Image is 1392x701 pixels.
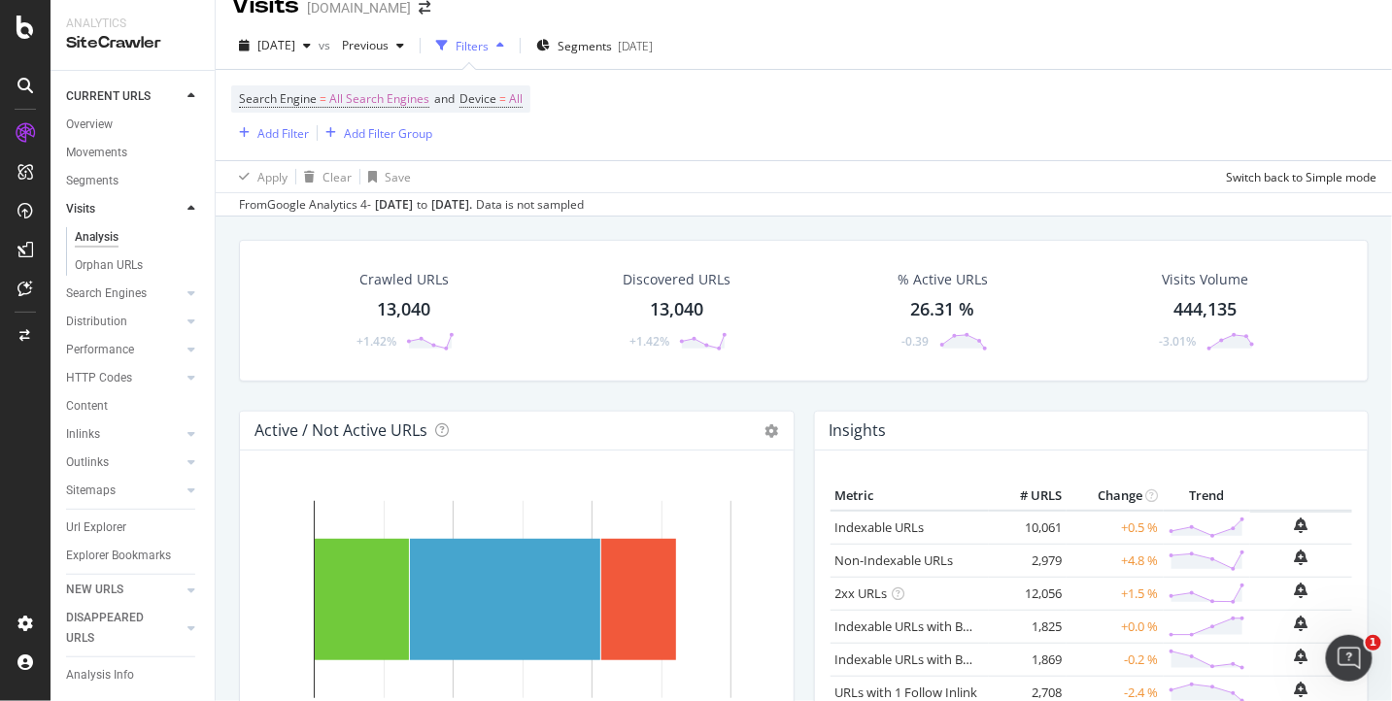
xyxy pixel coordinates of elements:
span: All Search Engines [329,85,429,113]
div: [DATE] [375,196,413,214]
div: Distribution [66,312,127,332]
th: Change [1067,482,1164,511]
a: URLs with 1 Follow Inlink [835,684,978,701]
button: Segments[DATE] [528,30,661,61]
div: +1.42% [356,333,396,350]
td: 1,869 [989,643,1067,676]
a: Orphan URLs [75,255,201,276]
div: Crawled URLs [359,270,449,289]
button: Save [360,161,411,192]
div: NEW URLS [66,580,123,600]
th: # URLS [989,482,1067,511]
a: Indexable URLs with Bad H1 [835,618,998,635]
div: -0.39 [902,333,930,350]
div: Orphan URLs [75,255,143,276]
button: [DATE] [231,30,319,61]
td: 12,056 [989,577,1067,610]
td: 2,979 [989,544,1067,577]
div: Analytics [66,16,199,32]
div: Inlinks [66,424,100,445]
a: DISAPPEARED URLS [66,608,182,649]
div: % Active URLs [898,270,988,289]
div: Apply [257,169,288,185]
div: Overview [66,115,113,135]
th: Metric [831,482,989,511]
div: Segments [66,171,119,191]
td: +4.8 % [1067,544,1164,577]
a: Distribution [66,312,182,332]
div: Visits Volume [1162,270,1248,289]
h4: Active / Not Active URLs [255,417,427,444]
a: Content [66,396,201,417]
div: Clear [323,169,352,185]
a: Analysis [75,227,201,248]
a: Visits [66,199,182,219]
span: and [434,90,455,107]
div: [DATE] [618,38,653,54]
div: bell-plus [1295,649,1308,664]
span: = [499,90,506,107]
div: Search Engines [66,284,147,304]
a: Explorer Bookmarks [66,546,201,566]
td: 1,825 [989,610,1067,643]
div: Save [385,169,411,185]
div: bell-plus [1295,550,1308,565]
a: Performance [66,340,182,360]
div: Visits [66,199,95,219]
div: HTTP Codes [66,368,132,388]
div: Filters [456,38,489,54]
td: 10,061 [989,511,1067,545]
div: bell-plus [1295,517,1308,533]
td: -0.2 % [1067,643,1164,676]
button: Clear [296,161,352,192]
div: Analysis Info [66,665,134,685]
button: Add Filter [231,121,309,145]
div: Sitemaps [66,481,116,501]
div: Discovered URLs [623,270,730,289]
div: From Google Analytics 4 - to Data is not sampled [239,196,584,214]
h4: Insights [830,417,887,444]
span: All [509,85,523,113]
td: +0.0 % [1067,610,1164,643]
iframe: Intercom live chat [1326,635,1373,682]
a: Search Engines [66,284,182,304]
div: 444,135 [1173,297,1237,322]
div: Content [66,396,108,417]
span: Segments [558,38,612,54]
div: bell-plus [1295,616,1308,631]
a: Segments [66,171,201,191]
button: Add Filter Group [318,121,432,145]
div: SiteCrawler [66,32,199,54]
td: +1.5 % [1067,577,1164,610]
div: Analysis [75,227,119,248]
a: Sitemaps [66,481,182,501]
div: Switch back to Simple mode [1226,169,1376,185]
a: Movements [66,143,201,163]
a: NEW URLS [66,580,182,600]
span: = [320,90,326,107]
button: Previous [334,30,412,61]
span: Device [459,90,496,107]
button: Switch back to Simple mode [1218,161,1376,192]
div: Url Explorer [66,517,126,538]
div: [DATE] . [431,196,472,214]
a: Outlinks [66,452,182,473]
div: CURRENT URLS [66,86,151,107]
div: +1.42% [629,333,669,350]
th: Trend [1164,482,1250,511]
a: HTTP Codes [66,368,182,388]
div: bell-plus [1295,682,1308,697]
i: Options [765,424,779,438]
a: CURRENT URLS [66,86,182,107]
a: Indexable URLs [835,518,925,536]
div: Add Filter [257,125,309,142]
a: Url Explorer [66,517,201,538]
div: arrow-right-arrow-left [419,1,430,15]
span: vs [319,37,334,53]
a: 2xx URLs [835,584,888,602]
div: Performance [66,340,134,360]
a: Overview [66,115,201,135]
a: Analysis Info [66,665,201,685]
div: 26.31 % [911,297,975,322]
div: bell-plus [1295,583,1308,598]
